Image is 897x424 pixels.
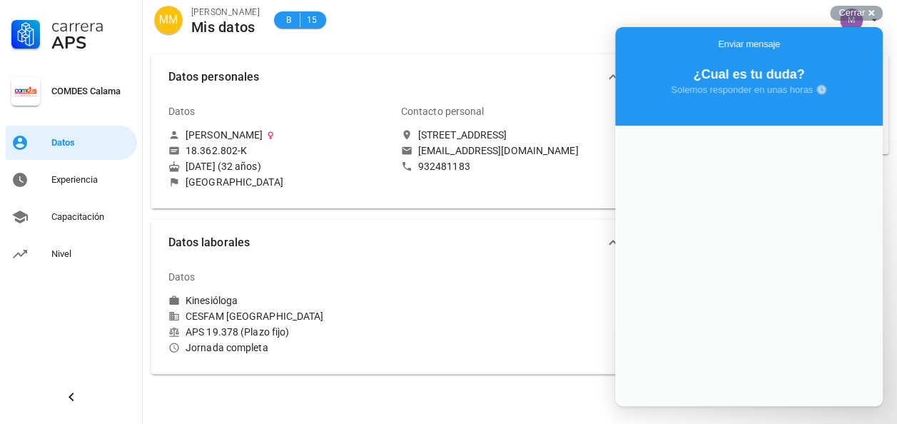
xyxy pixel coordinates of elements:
[418,128,507,141] div: [STREET_ADDRESS]
[168,325,390,338] div: APS 19.378 (Plazo fijo)
[186,144,247,157] div: 18.362.802-K
[151,54,639,100] button: Datos personales
[168,94,196,128] div: Datos
[6,237,137,271] a: Nivel
[6,200,137,234] a: Capacitación
[154,6,183,34] div: avatar
[418,144,579,157] div: [EMAIL_ADDRESS][DOMAIN_NAME]
[306,13,318,27] span: 15
[168,310,390,323] div: CESFAM [GEOGRAPHIC_DATA]
[168,67,604,87] span: Datos personales
[615,27,883,406] iframe: Help Scout Beacon - Live Chat, Contact Form, and Knowledge Base
[838,7,865,18] span: Cerrar
[168,160,390,173] div: [DATE] (32 años)
[186,128,263,141] div: [PERSON_NAME]
[168,233,604,253] span: Datos laborales
[186,294,238,307] div: Kinesióloga
[6,163,137,197] a: Experiencia
[51,137,131,148] div: Datos
[168,341,390,354] div: Jornada completa
[168,260,196,294] div: Datos
[401,94,485,128] div: Contacto personal
[51,174,131,186] div: Experiencia
[191,5,260,19] div: [PERSON_NAME]
[401,144,622,157] a: [EMAIL_ADDRESS][DOMAIN_NAME]
[186,176,283,188] div: [GEOGRAPHIC_DATA]
[401,160,622,173] a: 932481183
[6,126,137,160] a: Datos
[51,86,131,97] div: COMDES Calama
[418,160,470,173] div: 932481183
[51,248,131,260] div: Nivel
[830,6,883,21] button: Cerrar
[51,34,131,51] div: APS
[283,13,294,27] span: B
[159,6,178,34] span: MM
[401,128,622,141] a: [STREET_ADDRESS]
[151,220,639,266] button: Datos laborales
[51,211,131,223] div: Capacitación
[191,19,260,35] div: Mis datos
[51,17,131,34] div: Carrera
